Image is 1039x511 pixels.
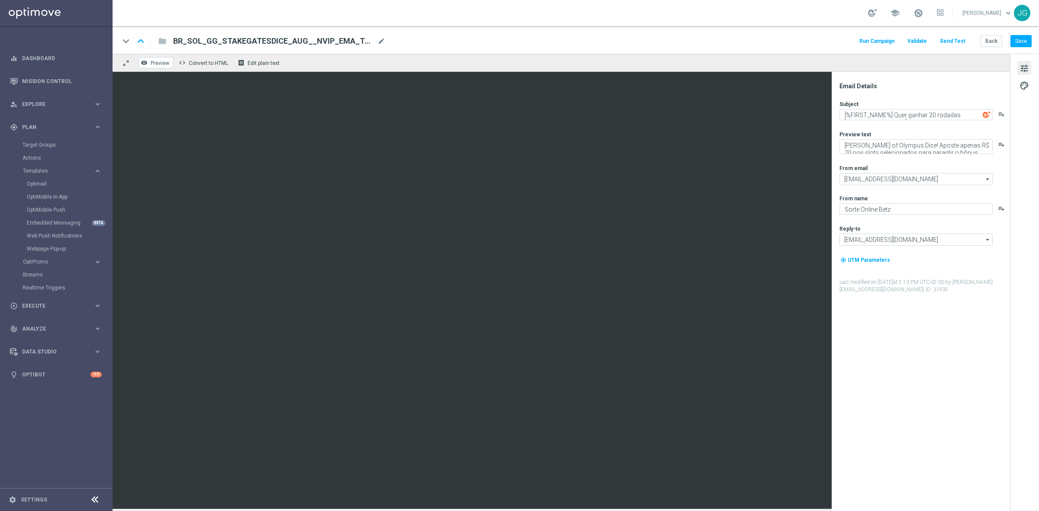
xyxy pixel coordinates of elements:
[1014,5,1030,21] div: JG
[10,100,94,108] div: Explore
[27,219,90,226] a: Embedded Messaging
[10,371,102,378] button: lightbulb Optibot +10
[173,36,374,46] span: BR_SOL_GG_STAKEGATESDICE_AUG__NVIP_EMA_TAC_GM
[10,325,102,332] button: track_changes Analyze keyboard_arrow_right
[27,206,90,213] a: OptiMobile Push
[378,37,385,45] span: mode_edit
[10,55,18,62] i: equalizer
[10,325,18,333] i: track_changes
[94,167,102,175] i: keyboard_arrow_right
[10,70,102,93] div: Mission Control
[858,35,896,47] button: Run Campaign
[984,174,992,185] i: arrow_drop_down
[94,347,102,356] i: keyboard_arrow_right
[141,59,148,66] i: remove_red_eye
[248,60,280,66] span: Edit plain text
[10,124,102,131] button: gps_fixed Plan keyboard_arrow_right
[10,101,102,108] button: person_search Explore keyboard_arrow_right
[23,168,85,174] span: Templates
[27,216,112,229] div: Embedded Messaging
[10,348,94,356] div: Data Studio
[23,164,112,255] div: Templates
[27,245,90,252] a: Webpage Pop-up
[23,154,90,161] a: Actions
[10,55,102,62] button: equalizer Dashboard
[907,38,927,44] span: Validate
[23,167,102,174] button: Templates keyboard_arrow_right
[10,325,94,333] div: Analyze
[23,168,94,174] div: Templates
[23,258,102,265] button: OptiPromo keyboard_arrow_right
[839,195,868,202] label: From name
[839,165,868,172] label: From email
[839,173,993,185] input: Select
[998,205,1005,212] button: playlist_add
[10,302,102,309] div: play_circle_outline Execute keyboard_arrow_right
[848,257,890,263] span: UTM Parameters
[10,363,102,386] div: Optibot
[22,102,94,107] span: Explore
[939,35,967,47] button: Send Test
[10,47,102,70] div: Dashboard
[134,35,147,48] i: keyboard_arrow_up
[23,138,112,151] div: Target Groups
[983,111,991,119] img: optiGenie.svg
[22,363,90,386] a: Optibot
[23,284,90,291] a: Realtime Triggers
[22,70,102,93] a: Mission Control
[189,60,228,66] span: Convert to HTML
[1020,80,1029,91] span: palette
[1017,78,1031,92] button: palette
[1017,61,1031,75] button: tune
[27,242,112,255] div: Webpage Pop-up
[92,220,106,226] div: BETA
[1020,63,1029,74] span: tune
[840,257,846,263] i: my_location
[22,125,94,130] span: Plan
[839,279,1009,293] label: Last modified on [DATE] at 2:13 PM UTC-02:00 by [PERSON_NAME][EMAIL_ADDRESS][DOMAIN_NAME]
[10,348,102,355] button: Data Studio keyboard_arrow_right
[981,35,1002,47] button: Back
[94,325,102,333] i: keyboard_arrow_right
[10,100,18,108] i: person_search
[23,259,94,264] div: OptiPromo
[23,151,112,164] div: Actions
[151,60,169,66] span: Preview
[94,123,102,131] i: keyboard_arrow_right
[839,255,891,265] button: my_location UTM Parameters
[27,203,112,216] div: OptiMobile Push
[839,234,993,246] input: Select
[962,6,1014,19] a: [PERSON_NAME]keyboard_arrow_down
[998,141,1005,148] i: playlist_add
[10,371,18,379] i: lightbulb
[27,232,90,239] a: Web Push Notifications
[1004,8,1013,18] span: keyboard_arrow_down
[23,268,112,281] div: Streams
[90,372,102,377] div: +10
[839,82,1009,90] div: Email Details
[890,8,900,18] span: school
[22,326,94,331] span: Analyze
[839,131,871,138] label: Preview text
[998,111,1005,118] i: playlist_add
[22,303,94,309] span: Execute
[21,497,47,502] a: Settings
[10,78,102,85] button: Mission Control
[27,180,90,187] a: Optimail
[23,141,90,148] a: Target Groups
[984,234,992,245] i: arrow_drop_down
[839,101,858,108] label: Subject
[1010,35,1032,47] button: Save
[94,100,102,108] i: keyboard_arrow_right
[10,123,18,131] i: gps_fixed
[139,57,173,68] button: remove_red_eye Preview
